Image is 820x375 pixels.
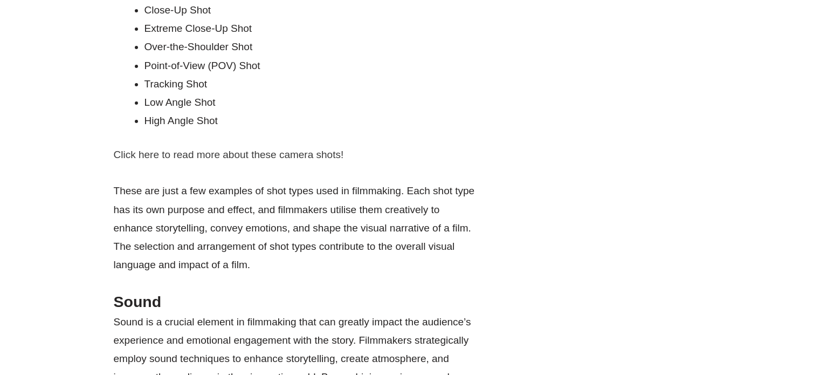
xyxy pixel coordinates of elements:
[144,19,475,38] li: Extreme Close-Up Shot
[114,182,475,274] p: These are just a few examples of shot types used in filmmaking. Each shot type has its own purpos...
[114,293,162,310] span: Sound
[144,38,475,56] li: Over-the-Shoulder Shot
[144,112,475,130] li: High Angle Shot
[144,1,475,19] li: Close-Up Shot
[144,75,475,93] li: Tracking Shot
[114,149,344,160] a: Click here to read more about these camera shots!
[144,57,475,75] li: Point-of-View (POV) Shot
[640,254,820,375] iframe: Chat Widget
[144,93,475,112] li: Low Angle Shot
